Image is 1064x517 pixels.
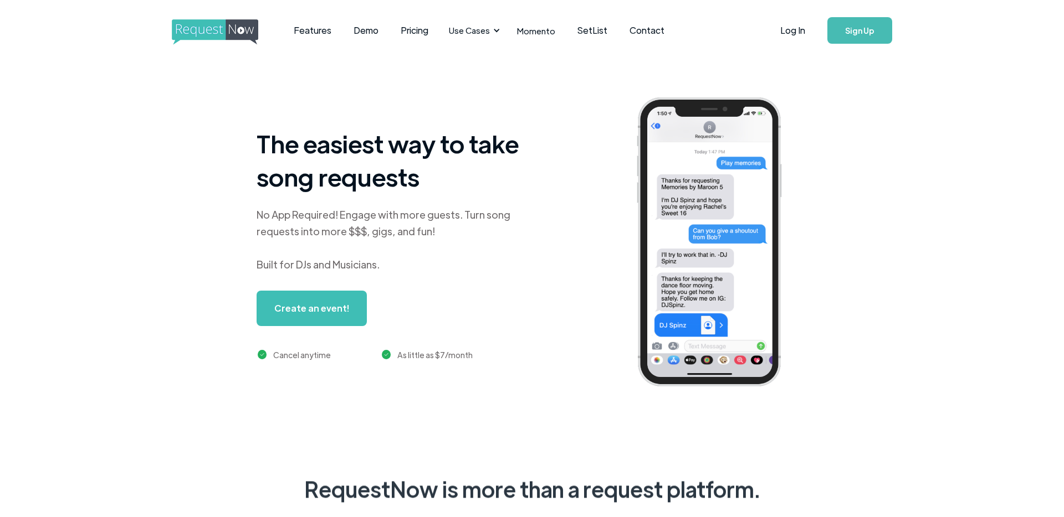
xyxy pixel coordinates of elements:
[827,17,892,44] a: Sign Up
[442,13,503,48] div: Use Cases
[449,24,490,37] div: Use Cases
[382,350,391,359] img: green checkmark
[172,19,255,42] a: home
[283,13,342,48] a: Features
[566,13,618,48] a: SetList
[342,13,390,48] a: Demo
[506,14,566,47] a: Momento
[397,348,473,361] div: As little as $7/month
[257,127,534,193] h1: The easiest way to take song requests
[624,90,811,398] img: iphone screenshot
[273,348,331,361] div: Cancel anytime
[257,206,534,273] div: No App Required! Engage with more guests. Turn song requests into more $$$, gigs, and fun! Built ...
[390,13,439,48] a: Pricing
[172,19,279,45] img: requestnow logo
[769,11,816,50] a: Log In
[618,13,676,48] a: Contact
[257,291,367,326] a: Create an event!
[258,350,267,359] img: green checkmark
